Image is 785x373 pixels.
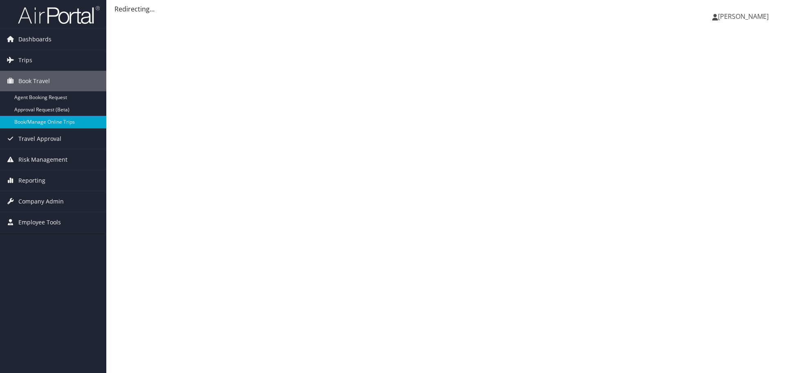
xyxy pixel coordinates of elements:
[18,50,32,70] span: Trips
[18,212,61,233] span: Employee Tools
[114,4,777,14] div: Redirecting...
[18,71,50,91] span: Book Travel
[18,191,64,212] span: Company Admin
[18,170,45,191] span: Reporting
[718,12,769,21] span: [PERSON_NAME]
[18,5,100,25] img: airportal-logo.png
[18,129,61,149] span: Travel Approval
[18,29,52,50] span: Dashboards
[712,4,777,29] a: [PERSON_NAME]
[18,149,67,170] span: Risk Management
